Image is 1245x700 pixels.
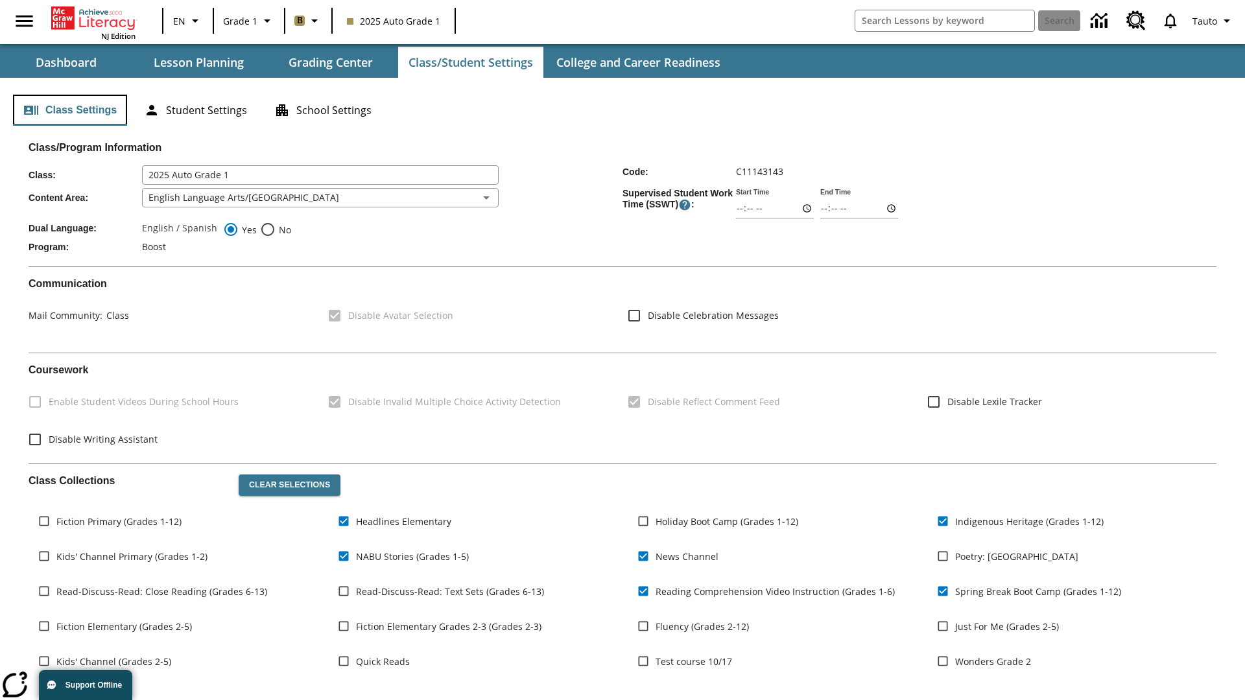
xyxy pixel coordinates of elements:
[656,550,718,563] span: News Channel
[167,9,209,32] button: Language: EN, Select a language
[51,4,136,41] div: Home
[49,432,158,446] span: Disable Writing Assistant
[266,47,396,78] button: Grading Center
[223,14,257,28] span: Grade 1
[398,47,543,78] button: Class/Student Settings
[1119,3,1154,38] a: Resource Center, Will open in new tab
[29,192,142,203] span: Content Area :
[656,620,749,633] span: Fluency (Grades 2-12)
[1187,9,1240,32] button: Profile/Settings
[955,620,1059,633] span: Just For Me (Grades 2-5)
[955,585,1121,598] span: Spring Break Boot Camp (Grades 1-12)
[142,222,217,237] label: English / Spanish
[134,95,257,126] button: Student Settings
[656,585,895,598] span: Reading Comprehension Video Instruction (Grades 1-6)
[29,277,1216,342] div: Communication
[356,585,544,598] span: Read-Discuss-Read: Text Sets (Grades 6-13)
[13,95,1232,126] div: Class/Student Settings
[276,223,291,237] span: No
[855,10,1034,31] input: search field
[736,165,783,178] span: C11143143
[13,95,127,126] button: Class Settings
[56,655,171,668] span: Kids' Channel (Grades 2-5)
[29,364,1216,376] h2: Course work
[134,47,263,78] button: Lesson Planning
[142,240,166,253] span: Boost
[29,223,142,233] span: Dual Language :
[356,550,469,563] span: NABU Stories (Grades 1-5)
[1154,4,1187,38] a: Notifications
[736,187,769,197] label: Start Time
[239,223,257,237] span: Yes
[1192,14,1217,28] span: Tauto
[955,515,1104,528] span: Indigenous Heritage (Grades 1-12)
[29,364,1216,452] div: Coursework
[29,277,1216,290] h2: Communication
[239,474,340,496] button: Clear Selections
[622,167,736,177] span: Code :
[264,95,382,126] button: School Settings
[955,550,1078,563] span: Poetry: [GEOGRAPHIC_DATA]
[173,14,185,28] span: EN
[546,47,731,78] button: College and Career Readiness
[65,681,122,690] span: Support Offline
[1083,3,1119,39] a: Data Center
[142,188,499,207] div: English Language Arts/[GEOGRAPHIC_DATA]
[656,515,798,528] span: Holiday Boot Camp (Grades 1-12)
[101,31,136,41] span: NJ Edition
[218,9,280,32] button: Grade: Grade 1, Select a grade
[347,14,440,28] span: 2025 Auto Grade 1
[656,655,732,668] span: Test course 10/17
[297,12,303,29] span: B
[29,309,102,321] span: Mail Community :
[29,464,1216,691] div: Class Collections
[29,170,142,180] span: Class :
[955,655,1031,668] span: Wonders Grade 2
[348,395,561,408] span: Disable Invalid Multiple Choice Activity Detection
[1,47,131,78] button: Dashboard
[289,9,327,32] button: Boost Class color is light brown. Change class color
[56,620,192,633] span: Fiction Elementary (Grades 2-5)
[947,395,1042,408] span: Disable Lexile Tracker
[29,242,142,252] span: Program :
[356,620,541,633] span: Fiction Elementary Grades 2-3 (Grades 2-3)
[56,550,207,563] span: Kids' Channel Primary (Grades 1-2)
[356,655,410,668] span: Quick Reads
[622,188,736,211] span: Supervised Student Work Time (SSWT) :
[56,585,267,598] span: Read-Discuss-Read: Close Reading (Grades 6-13)
[678,198,691,211] button: Supervised Student Work Time is the timeframe when students can take LevelSet and when lessons ar...
[49,395,239,408] span: Enable Student Videos During School Hours
[102,309,129,321] span: Class
[648,395,780,408] span: Disable Reflect Comment Feed
[56,515,182,528] span: Fiction Primary (Grades 1-12)
[29,141,1216,154] h2: Class/Program Information
[820,187,851,197] label: End Time
[142,165,499,185] input: Class
[348,309,453,322] span: Disable Avatar Selection
[39,670,132,700] button: Support Offline
[29,154,1216,256] div: Class/Program Information
[5,2,43,40] button: Open side menu
[648,309,779,322] span: Disable Celebration Messages
[29,474,228,487] h2: Class Collections
[356,515,451,528] span: Headlines Elementary
[51,5,136,31] a: Home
